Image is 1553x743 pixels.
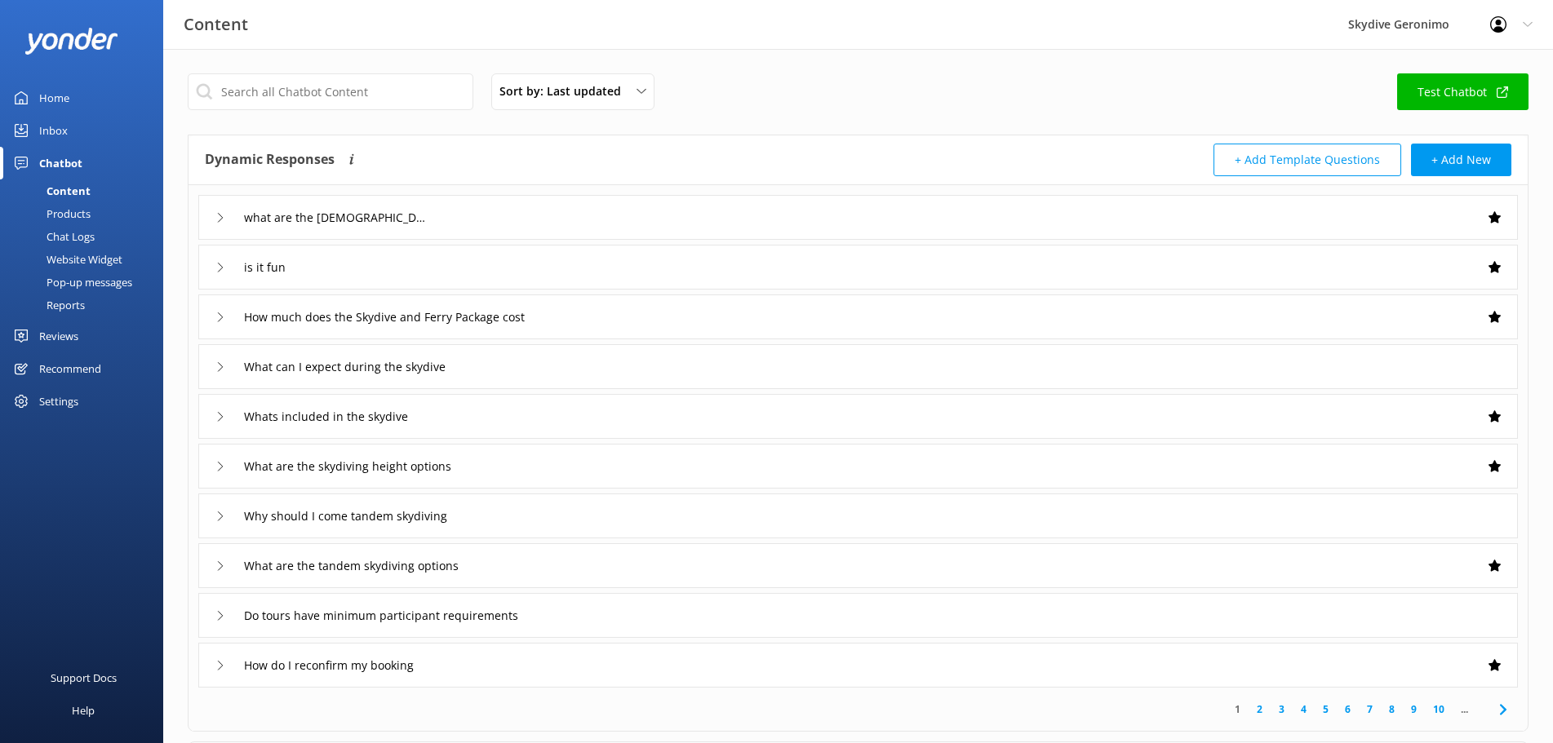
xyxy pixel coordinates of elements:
img: yonder-white-logo.png [24,28,118,55]
div: Help [72,694,95,727]
span: Sort by: Last updated [499,82,631,100]
div: Reports [10,294,85,316]
div: Chat Logs [10,225,95,248]
a: 3 [1271,701,1293,717]
a: 2 [1249,701,1271,717]
a: 5 [1315,701,1337,717]
span: ... [1453,701,1476,717]
input: Search all Chatbot Content [188,73,473,110]
div: Reviews [39,320,78,352]
a: 7 [1359,701,1381,717]
a: Content [10,179,163,202]
div: Products [10,202,91,225]
button: + Add Template Questions [1214,144,1401,176]
div: Website Widget [10,248,122,271]
a: Reports [10,294,163,316]
a: Chat Logs [10,225,163,248]
a: 6 [1337,701,1359,717]
div: Settings [39,385,78,418]
a: 1 [1227,701,1249,717]
h4: Dynamic Responses [205,144,335,176]
div: Chatbot [39,147,82,179]
a: 8 [1381,701,1403,717]
div: Inbox [39,114,68,147]
button: + Add New [1411,144,1511,176]
a: Products [10,202,163,225]
a: 4 [1293,701,1315,717]
a: 10 [1425,701,1453,717]
a: Test Chatbot [1397,73,1529,110]
div: Content [10,179,91,202]
a: Website Widget [10,248,163,271]
a: 9 [1403,701,1425,717]
a: Pop-up messages [10,271,163,294]
h3: Content [184,11,248,38]
div: Recommend [39,352,101,385]
div: Support Docs [51,661,117,694]
div: Pop-up messages [10,271,132,294]
div: Home [39,82,69,114]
